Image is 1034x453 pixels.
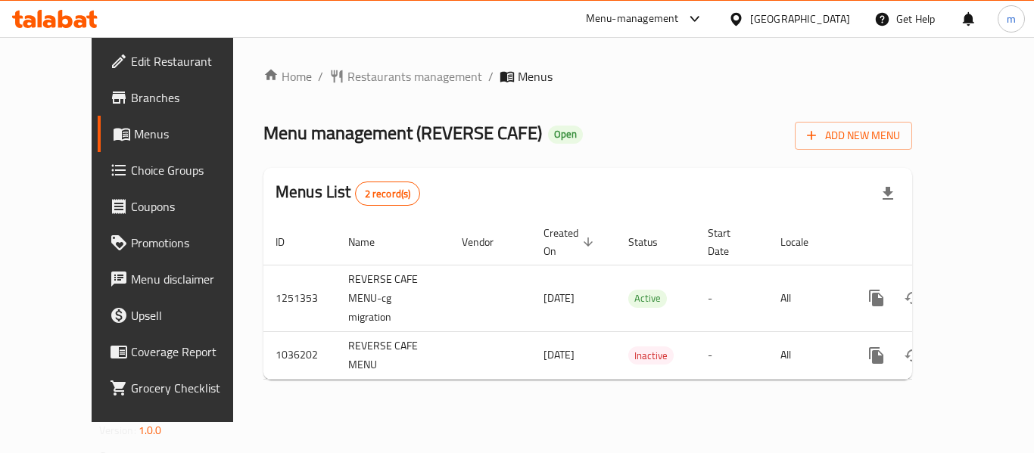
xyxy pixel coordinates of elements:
span: Inactive [628,347,674,365]
a: Grocery Checklist [98,370,264,406]
td: REVERSE CAFE MENU [336,331,450,379]
span: 1.0.0 [139,420,162,440]
span: m [1007,11,1016,27]
span: 2 record(s) [356,187,420,201]
a: Home [263,67,312,85]
h2: Menus List [276,181,420,206]
span: Restaurants management [347,67,482,85]
a: Coverage Report [98,334,264,370]
span: Coverage Report [131,343,252,361]
li: / [488,67,494,85]
span: Start Date [708,224,750,260]
span: Edit Restaurant [131,52,252,70]
span: Menus [518,67,553,85]
span: Status [628,233,677,251]
span: Menu disclaimer [131,270,252,288]
span: Branches [131,88,252,107]
button: more [858,337,895,374]
span: Upsell [131,306,252,324]
th: Actions [846,219,1016,265]
a: Menu disclaimer [98,261,264,297]
button: more [858,280,895,316]
a: Coupons [98,188,264,225]
li: / [318,67,323,85]
a: Choice Groups [98,152,264,188]
td: 1251353 [263,265,336,331]
span: Add New Menu [807,126,900,145]
nav: breadcrumb [263,67,912,85]
a: Restaurants management [329,67,482,85]
div: [GEOGRAPHIC_DATA] [750,11,850,27]
div: Menu-management [586,10,679,28]
button: Change Status [895,337,931,374]
span: [DATE] [543,288,575,308]
button: Add New Menu [795,122,912,150]
span: Choice Groups [131,161,252,179]
span: Created On [543,224,598,260]
span: Coupons [131,197,252,216]
span: Promotions [131,234,252,252]
div: Open [548,126,583,144]
span: Vendor [462,233,513,251]
a: Menus [98,116,264,152]
td: 1036202 [263,331,336,379]
table: enhanced table [263,219,1016,380]
a: Promotions [98,225,264,261]
button: Change Status [895,280,931,316]
span: Locale [780,233,828,251]
div: Active [628,290,667,308]
span: Menus [134,125,252,143]
a: Upsell [98,297,264,334]
span: Menu management ( REVERSE CAFE ) [263,116,542,150]
span: ID [276,233,304,251]
div: Export file [870,175,906,212]
span: [DATE] [543,345,575,365]
td: - [696,331,768,379]
div: Total records count [355,182,421,206]
span: Grocery Checklist [131,379,252,397]
span: Active [628,290,667,307]
td: REVERSE CAFE MENU-cg migration [336,265,450,331]
td: All [768,265,846,331]
td: All [768,331,846,379]
span: Version: [99,420,136,440]
a: Branches [98,79,264,116]
span: Name [348,233,394,251]
span: Open [548,128,583,141]
a: Edit Restaurant [98,43,264,79]
td: - [696,265,768,331]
